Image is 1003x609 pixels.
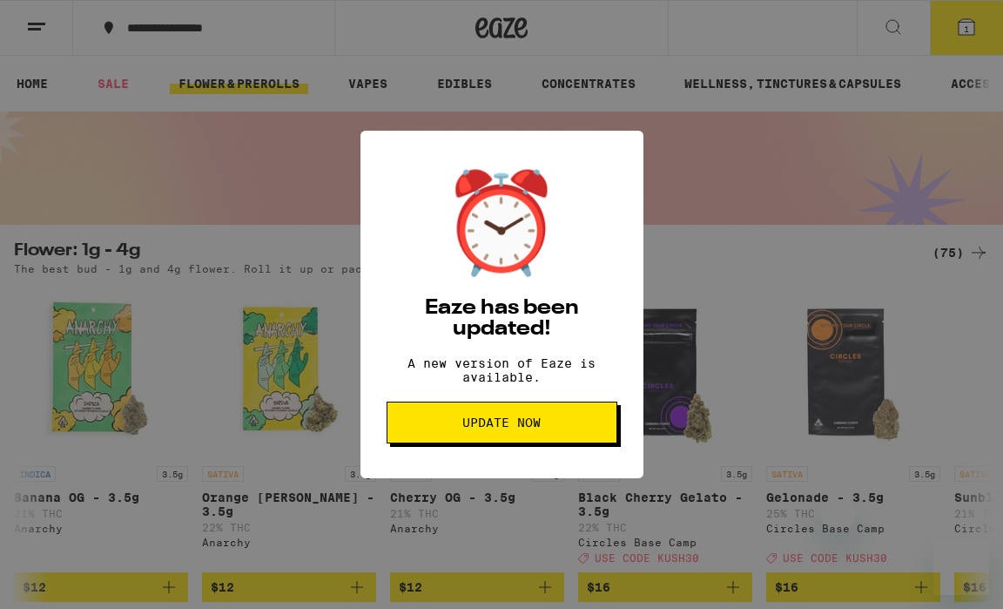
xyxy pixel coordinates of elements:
button: Update Now [387,402,617,443]
h2: Eaze has been updated! [387,298,617,340]
div: ⏰ [441,166,562,281]
iframe: Close message [821,497,856,532]
iframe: Button to launch messaging window [933,539,989,595]
span: Update Now [462,416,541,429]
p: A new version of Eaze is available. [387,356,617,384]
